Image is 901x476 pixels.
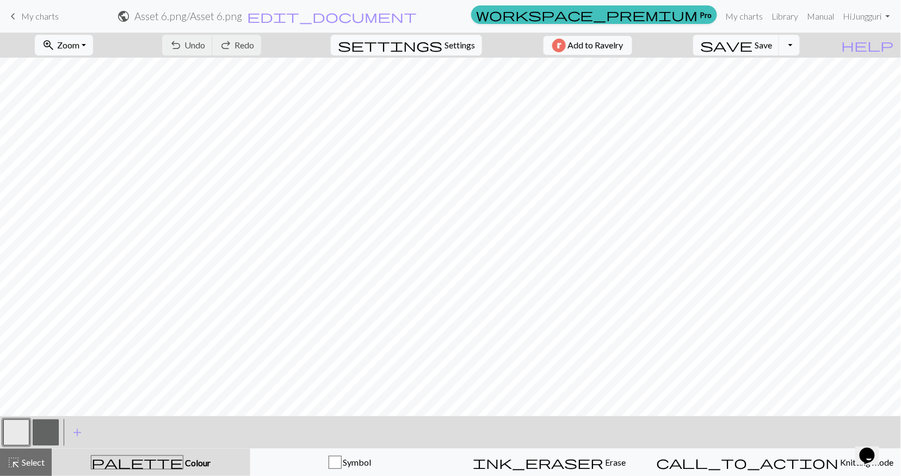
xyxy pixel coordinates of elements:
[768,5,803,27] a: Library
[842,38,894,53] span: help
[603,457,626,467] span: Erase
[35,35,93,55] button: Zoom
[656,455,839,470] span: call_to_action
[693,35,780,55] button: Save
[338,39,442,52] i: Settings
[471,5,717,24] a: Pro
[552,39,566,52] img: Ravelry
[7,9,20,24] span: keyboard_arrow_left
[183,458,211,468] span: Colour
[803,5,839,27] a: Manual
[250,449,450,476] button: Symbol
[71,425,84,440] span: add
[839,5,894,27] a: HiJungguri
[476,7,698,22] span: workspace_premium
[568,39,624,52] span: Add to Ravelry
[700,38,752,53] span: save
[473,455,603,470] span: ink_eraser
[649,449,901,476] button: Knitting mode
[42,38,55,53] span: zoom_in
[445,39,475,52] span: Settings
[338,38,442,53] span: settings
[57,40,79,50] span: Zoom
[449,449,649,476] button: Erase
[7,455,20,470] span: highlight_alt
[21,11,59,21] span: My charts
[52,449,250,476] button: Colour
[721,5,768,27] a: My charts
[134,10,242,22] h2: Asset 6.png / Asset 6.png
[247,9,417,24] span: edit_document
[20,457,45,467] span: Select
[7,7,59,26] a: My charts
[839,457,894,467] span: Knitting mode
[855,432,890,465] iframe: chat widget
[331,35,482,55] button: SettingsSettings
[342,457,372,467] span: Symbol
[117,9,130,24] span: public
[91,455,183,470] span: palette
[544,36,632,55] button: Add to Ravelry
[755,40,772,50] span: Save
